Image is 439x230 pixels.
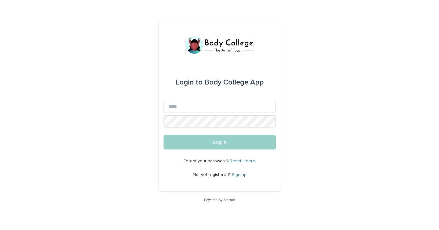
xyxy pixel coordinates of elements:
[184,159,230,163] span: Forgot your password?
[204,198,235,202] a: Powered By Stacker
[175,79,203,86] span: Login to
[230,159,255,163] a: Reset it here
[193,173,232,177] span: Not yet registered?
[175,74,264,91] div: Body College App
[185,36,254,54] img: xvtzy2PTuGgGH0xbwGb2
[232,173,246,177] a: Sign up
[213,140,226,145] span: Log in
[164,135,276,149] button: Log in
